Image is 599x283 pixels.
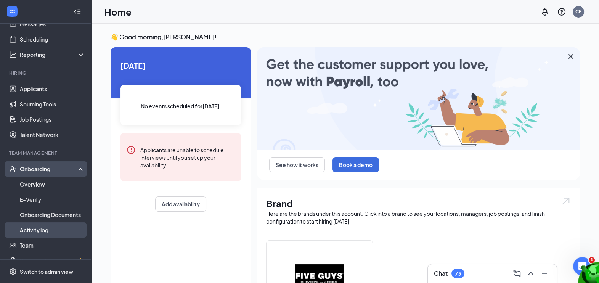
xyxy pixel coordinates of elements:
div: Switch to admin view [20,268,73,275]
a: Talent Network [20,127,85,142]
svg: Cross [566,52,575,61]
div: CE [575,8,581,15]
a: Job Postings [20,112,85,127]
a: Sourcing Tools [20,96,85,112]
a: E-Verify [20,192,85,207]
a: Overview [20,177,85,192]
a: Messages [20,16,85,32]
svg: UserCheck [9,165,17,173]
svg: Settings [9,268,17,275]
a: Team [20,238,85,253]
a: Onboarding Documents [20,207,85,222]
span: No events scheduled for [DATE] . [141,102,221,110]
svg: Error [127,145,136,154]
a: DocumentsCrown [20,253,85,268]
svg: Collapse [74,8,81,16]
h3: Chat [434,269,448,278]
button: Book a demo [332,157,379,172]
h3: 👋 Good morning, [PERSON_NAME] ! [111,33,580,41]
svg: WorkstreamLogo [8,8,16,15]
div: Reporting [20,51,85,58]
a: Applicants [20,81,85,96]
button: ChevronUp [525,267,537,280]
svg: Minimize [540,269,549,278]
div: 73 [455,270,461,277]
svg: Analysis [9,51,17,58]
iframe: Intercom live chat [573,257,591,275]
button: ComposeMessage [511,267,523,280]
a: Scheduling [20,32,85,47]
img: open.6027fd2a22e1237b5b06.svg [561,197,571,206]
h1: Home [104,5,132,18]
svg: QuestionInfo [557,7,566,16]
svg: Notifications [540,7,549,16]
img: payroll-large.gif [257,47,580,150]
svg: ComposeMessage [512,269,522,278]
svg: ChevronUp [526,269,535,278]
button: See how it works [269,157,325,172]
h1: Brand [266,197,571,210]
span: [DATE] [120,59,241,71]
a: Activity log [20,222,85,238]
div: Hiring [9,70,84,76]
div: Applicants are unable to schedule interviews until you set up your availability. [140,145,235,169]
div: Team Management [9,150,84,156]
button: Minimize [538,267,551,280]
button: Add availability [155,196,206,212]
div: Here are the brands under this account. Click into a brand to see your locations, managers, job p... [266,210,571,225]
span: 1 [589,257,595,263]
div: Onboarding [20,165,79,173]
